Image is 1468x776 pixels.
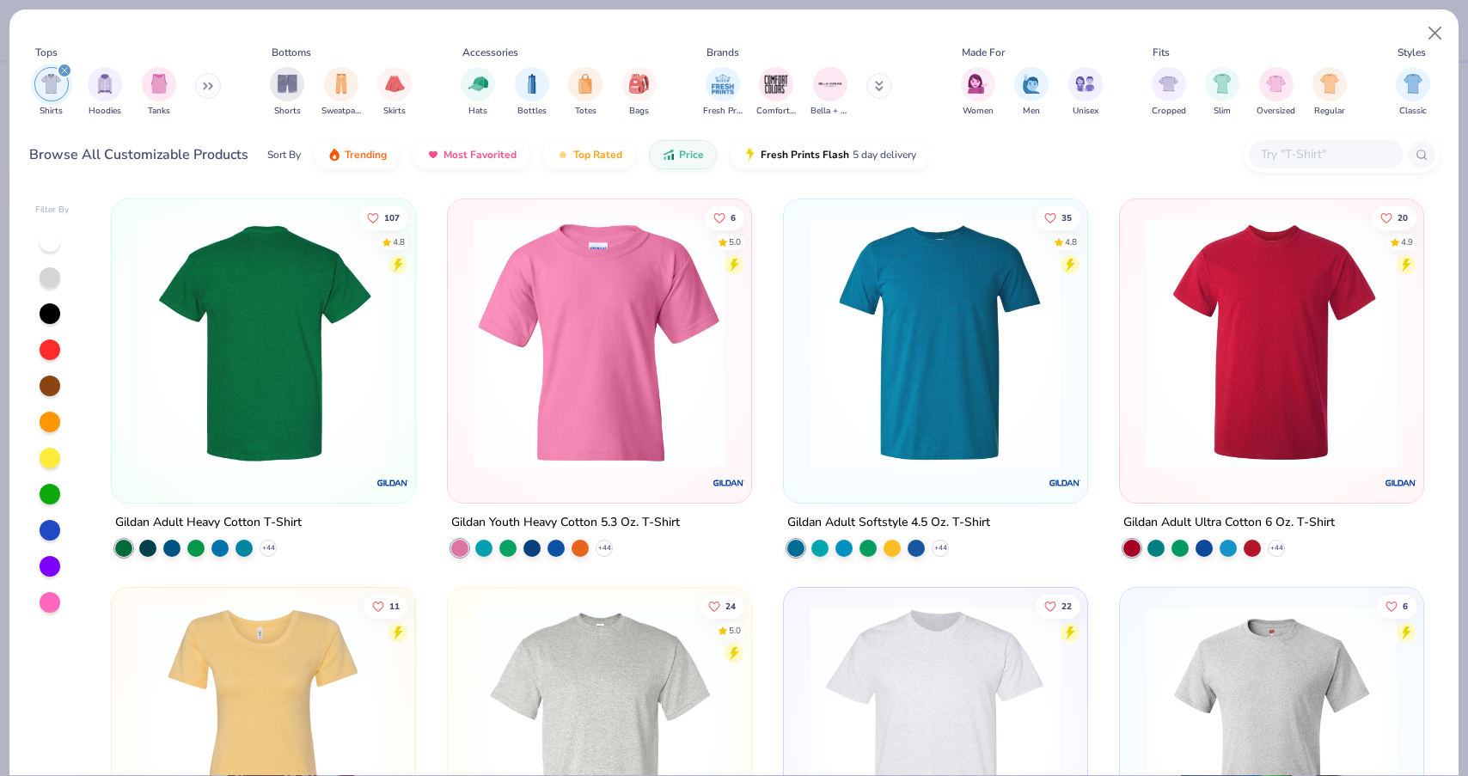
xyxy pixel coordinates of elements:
button: Like [705,205,744,229]
span: 5 day delivery [853,145,916,165]
button: Like [1036,205,1080,229]
button: filter button [142,67,176,118]
img: Skirts Image [385,74,405,94]
div: filter for Cropped [1152,67,1186,118]
div: filter for Slim [1205,67,1239,118]
div: Gildan Adult Ultra Cotton 6 Oz. T-Shirt [1123,512,1335,534]
img: 3c1a081b-6ca8-4a00-a3b6-7ee979c43c2b [1137,217,1406,468]
button: filter button [568,67,602,118]
span: Fresh Prints Flash [761,148,849,162]
img: Bella + Canvas Image [817,71,843,97]
button: filter button [515,67,549,118]
span: Men [1023,105,1040,118]
input: Try "T-Shirt" [1259,144,1392,164]
img: Regular Image [1320,74,1340,94]
div: filter for Men [1014,67,1049,118]
div: Gildan Youth Heavy Cotton 5.3 Oz. T-Shirt [451,512,680,534]
div: filter for Hoodies [88,67,122,118]
span: 107 [385,213,401,222]
button: Fresh Prints Flash5 day delivery [731,140,929,169]
div: filter for Shirts [34,67,69,118]
button: Price [649,140,717,169]
button: filter button [270,67,304,118]
span: 6 [731,213,736,222]
div: filter for Totes [568,67,602,118]
button: filter button [377,67,412,118]
button: Most Favorited [413,140,529,169]
div: Browse All Customizable Products [29,144,248,165]
button: filter button [1257,67,1295,118]
button: filter button [961,67,995,118]
div: filter for Bottles [515,67,549,118]
button: filter button [34,67,69,118]
div: 5.0 [729,235,741,248]
div: filter for Fresh Prints [703,67,743,118]
img: Gildan logo [1383,466,1417,500]
div: filter for Hats [461,67,495,118]
span: 22 [1061,602,1072,610]
span: Trending [345,148,387,162]
img: Tanks Image [150,74,168,94]
img: Hats Image [468,74,488,94]
button: filter button [461,67,495,118]
button: filter button [88,67,122,118]
img: Bottles Image [523,74,541,94]
button: Like [1377,594,1416,618]
div: filter for Classic [1396,67,1430,118]
div: 5.0 [729,624,741,637]
button: Like [700,594,744,618]
span: Totes [575,105,596,118]
img: Gildan logo [376,466,410,500]
span: Bella + Canvas [810,105,850,118]
img: 6e5b4623-b2d7-47aa-a31d-c127d7126a18 [801,217,1070,468]
button: filter button [810,67,850,118]
img: trending.gif [327,148,341,162]
div: 4.9 [1401,235,1413,248]
span: Slim [1214,105,1231,118]
span: Classic [1399,105,1427,118]
span: 6 [1403,602,1408,610]
span: 35 [1061,213,1072,222]
button: Like [364,594,409,618]
div: filter for Skirts [377,67,412,118]
span: Skirts [383,105,406,118]
button: Like [359,205,409,229]
img: Slim Image [1213,74,1232,94]
div: filter for Shorts [270,67,304,118]
span: Regular [1314,105,1345,118]
button: filter button [756,67,796,118]
button: filter button [321,67,361,118]
span: Oversized [1257,105,1295,118]
span: + 44 [262,543,275,553]
div: filter for Women [961,67,995,118]
span: Price [679,148,704,162]
img: Sweatpants Image [332,74,351,94]
button: filter button [1014,67,1049,118]
span: Fresh Prints [703,105,743,118]
img: flash.gif [743,148,757,162]
span: Hats [468,105,487,118]
img: Unisex Image [1075,74,1095,94]
div: filter for Tanks [142,67,176,118]
button: filter button [622,67,657,118]
div: 4.8 [394,235,406,248]
img: most_fav.gif [426,148,440,162]
div: filter for Bella + Canvas [810,67,850,118]
div: filter for Unisex [1068,67,1103,118]
div: Sort By [267,147,301,162]
span: Bottles [517,105,547,118]
img: Cropped Image [1159,74,1178,94]
div: Bottoms [272,45,311,60]
div: Accessories [462,45,518,60]
img: 3a08f38f-2846-4814-a1fc-a11cf295b532 [734,217,1003,468]
span: Comfort Colors [756,105,796,118]
span: 11 [390,602,401,610]
button: filter button [703,67,743,118]
img: Hoodies Image [95,74,114,94]
img: Bags Image [629,74,648,94]
button: Trending [315,140,400,169]
div: Styles [1398,45,1426,60]
button: filter button [1205,67,1239,118]
div: Brands [706,45,739,60]
img: ab0ef8e7-4325-4ec5-80a1-ba222ecd1bed [1069,217,1338,468]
